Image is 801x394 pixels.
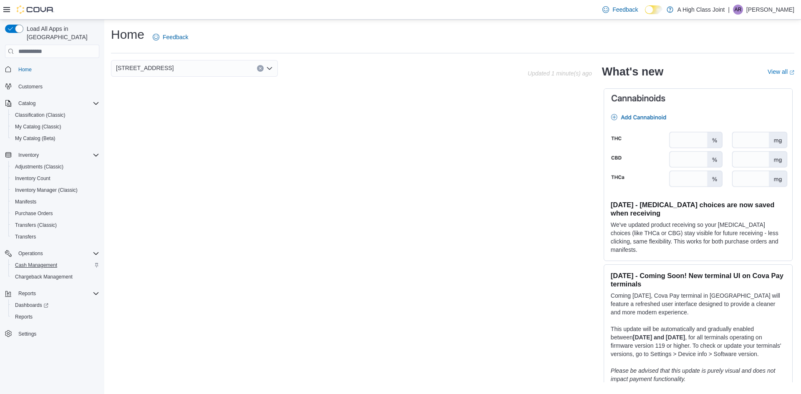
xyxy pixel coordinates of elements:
a: My Catalog (Classic) [12,122,65,132]
a: Chargeback Management [12,272,76,282]
span: Customers [18,83,43,90]
span: Inventory Manager (Classic) [12,185,99,195]
button: Cash Management [8,259,103,271]
span: Operations [18,250,43,257]
button: Reports [8,311,103,323]
p: We've updated product receiving so your [MEDICAL_DATA] choices (like THCa or CBG) stay visible fo... [611,221,786,254]
span: AR [735,5,742,15]
a: Inventory Manager (Classic) [12,185,81,195]
span: Inventory Manager (Classic) [15,187,78,193]
button: Reports [15,289,39,299]
button: Operations [15,248,46,258]
p: Coming [DATE], Cova Pay terminal in [GEOGRAPHIC_DATA] will feature a refreshed user interface des... [611,291,786,316]
button: Customers [2,80,103,93]
span: Settings [15,329,99,339]
em: Please be advised that this update is purely visual and does not impact payment functionality. [611,367,776,382]
button: Inventory Count [8,173,103,184]
h3: [DATE] - [MEDICAL_DATA] choices are now saved when receiving [611,201,786,217]
span: Classification (Classic) [15,112,65,118]
span: My Catalog (Beta) [15,135,55,142]
span: Settings [18,331,36,337]
span: My Catalog (Classic) [15,123,61,130]
button: Transfers (Classic) [8,219,103,231]
a: Adjustments (Classic) [12,162,67,172]
span: [STREET_ADDRESS] [116,63,174,73]
a: Dashboards [12,300,52,310]
p: | [728,5,730,15]
span: Operations [15,248,99,258]
a: View allExternal link [768,68,794,75]
button: Clear input [257,65,264,72]
button: Settings [2,328,103,340]
span: Catalog [15,98,99,108]
span: Cash Management [12,260,99,270]
span: Dashboards [12,300,99,310]
span: Manifests [15,198,36,205]
button: Adjustments (Classic) [8,161,103,173]
span: Transfers (Classic) [15,222,57,228]
span: Feedback [163,33,188,41]
span: Classification (Classic) [12,110,99,120]
span: My Catalog (Beta) [12,133,99,143]
button: Inventory Manager (Classic) [8,184,103,196]
span: My Catalog (Classic) [12,122,99,132]
p: A High Class Joint [678,5,725,15]
button: My Catalog (Classic) [8,121,103,133]
button: My Catalog (Beta) [8,133,103,144]
h3: [DATE] - Coming Soon! New terminal UI on Cova Pay terminals [611,271,786,288]
div: Alexa Rushton [733,5,743,15]
span: Manifests [12,197,99,207]
h1: Home [111,26,144,43]
button: Transfers [8,231,103,243]
span: Reports [12,312,99,322]
span: Transfers [15,233,36,240]
a: Customers [15,82,46,92]
p: This update will be automatically and gradually enabled between , for all terminals operating on ... [611,325,786,358]
a: Purchase Orders [12,208,56,218]
button: Operations [2,248,103,259]
button: Chargeback Management [8,271,103,283]
button: Manifests [8,196,103,208]
img: Cova [17,5,54,14]
a: Transfers (Classic) [12,220,60,230]
a: Transfers [12,232,39,242]
a: Settings [15,329,40,339]
input: Dark Mode [645,5,662,14]
span: Home [15,64,99,74]
p: [PERSON_NAME] [746,5,794,15]
button: Classification (Classic) [8,109,103,121]
span: Catalog [18,100,35,107]
a: Dashboards [8,299,103,311]
span: Adjustments (Classic) [15,163,63,170]
a: Inventory Count [12,173,54,183]
span: Cash Management [15,262,57,269]
a: Feedback [599,1,641,18]
a: Reports [12,312,36,322]
a: Feedback [149,29,191,45]
button: Reports [2,288,103,299]
a: My Catalog (Beta) [12,133,59,143]
span: Purchase Orders [15,210,53,217]
p: Updated 1 minute(s) ago [528,70,592,77]
button: Open list of options [266,65,273,72]
nav: Complex example [5,60,99,361]
span: Inventory Count [15,175,50,182]
span: Home [18,66,32,73]
button: Inventory [2,149,103,161]
button: Home [2,63,103,75]
button: Purchase Orders [8,208,103,219]
span: Inventory [18,152,39,158]
button: Catalog [15,98,39,108]
span: Inventory Count [12,173,99,183]
span: Transfers [12,232,99,242]
a: Home [15,65,35,75]
span: Adjustments (Classic) [12,162,99,172]
a: Cash Management [12,260,60,270]
span: Reports [18,290,36,297]
button: Inventory [15,150,42,160]
span: Customers [15,81,99,92]
span: Transfers (Classic) [12,220,99,230]
span: Chargeback Management [12,272,99,282]
span: Reports [15,314,33,320]
a: Manifests [12,197,40,207]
